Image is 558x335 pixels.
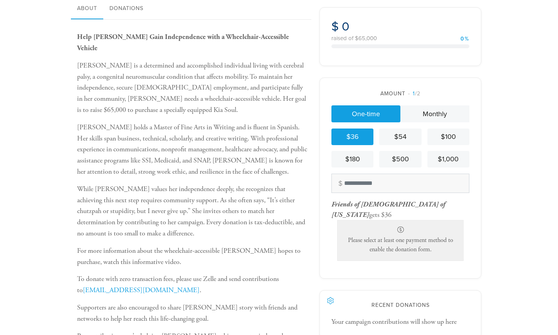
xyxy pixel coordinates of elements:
[83,286,200,294] a: [EMAIL_ADDRESS][DOMAIN_NAME]
[382,132,418,142] div: $54
[77,32,289,52] b: Help [PERSON_NAME] Gain Independence with a Wheelchair-Accessible Vehicle
[430,132,466,142] div: $100
[337,220,464,261] div: Please select at least one payment method to enable the donation form.
[331,36,469,41] div: raised of $65,000
[408,90,420,97] span: /2
[379,151,421,167] a: $500
[430,154,466,164] div: $1,000
[331,90,469,98] div: Amount
[331,200,445,219] div: gets
[427,151,469,167] a: $1,000
[77,274,308,296] p: To donate with zero transaction fees, please use Zelle and send contributions to .
[331,316,469,327] div: Your campaign contributions will show up here
[382,154,418,164] div: $500
[331,105,400,122] a: One-time
[77,302,308,325] p: Supporters are also encouraged to share [PERSON_NAME] story with friends and networks to help her...
[334,154,370,164] div: $180
[461,36,469,42] div: 0%
[400,105,469,122] a: Monthly
[77,184,308,239] p: While [PERSON_NAME] values her independence deeply, she recognizes that achieving this next step ...
[77,245,308,268] p: For more information about the wheelchair-accessible [PERSON_NAME] hopes to purchase, watch this ...
[334,132,370,142] div: $36
[331,129,373,145] a: $36
[331,151,373,167] a: $180
[413,90,415,97] span: 1
[427,129,469,145] a: $100
[331,19,339,34] span: $
[381,210,392,219] div: $36
[77,122,308,178] p: [PERSON_NAME] holds a Master of Fine Arts in Writing and is fluent in Spanish. Her skills span bu...
[342,19,350,34] span: 0
[331,302,469,309] h2: Recent Donations
[331,200,445,219] span: Friends of [DEMOGRAPHIC_DATA] of [US_STATE]
[77,60,308,116] p: [PERSON_NAME] is a determined and accomplished individual living with cerebral palsy, a congenita...
[379,129,421,145] a: $54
